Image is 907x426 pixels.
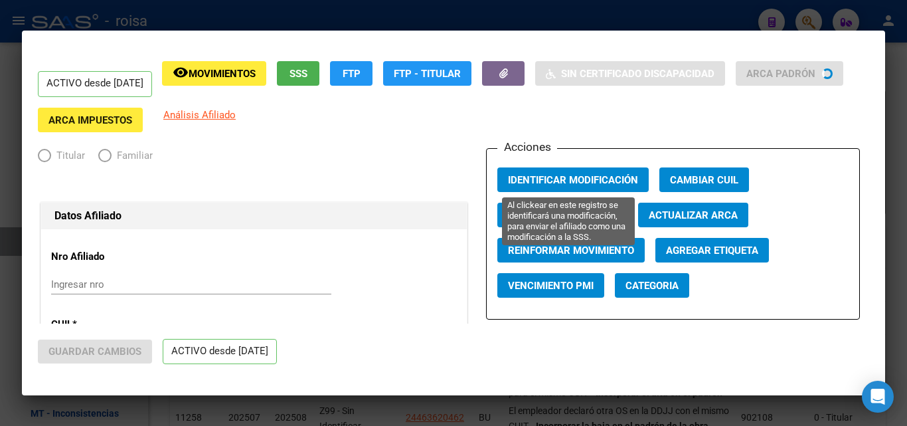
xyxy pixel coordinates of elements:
mat-icon: remove_red_eye [173,64,189,80]
h1: Datos Afiliado [54,208,453,224]
button: Agregar Etiqueta [655,238,769,263]
button: Actualizar ARCA [638,203,748,227]
button: FTP - Titular [383,61,471,86]
span: Familiar [112,148,153,163]
button: Agregar Movimiento [497,203,627,227]
span: Categoria [625,280,679,292]
span: SSS [289,68,307,80]
button: Cambiar CUIL [659,167,749,192]
span: Guardar Cambios [48,346,141,358]
span: Sin Certificado Discapacidad [561,68,714,80]
span: Movimientos [189,68,256,80]
button: Identificar Modificación [497,167,649,192]
span: Reinformar Movimiento [508,245,634,257]
div: Open Intercom Messenger [862,381,894,413]
button: Guardar Cambios [38,340,152,364]
button: Vencimiento PMI [497,273,604,298]
span: FTP [343,68,361,80]
span: Cambiar CUIL [670,174,738,186]
mat-radio-group: Elija una opción [38,152,166,164]
span: FTP - Titular [394,68,461,80]
button: Movimientos [162,61,266,86]
span: Titular [51,148,85,163]
button: ARCA Padrón [736,61,843,86]
span: Vencimiento PMI [508,280,594,292]
button: Categoria [615,273,689,298]
button: ARCA Impuestos [38,108,143,132]
p: ACTIVO desde [DATE] [38,71,152,97]
p: CUIL [51,317,173,332]
span: Actualizar ARCA [649,209,738,221]
p: Nro Afiliado [51,249,173,265]
span: ARCA Padrón [746,68,815,80]
span: Análisis Afiliado [163,109,236,121]
span: Agregar Etiqueta [666,245,758,257]
span: Agregar Movimiento [508,209,617,221]
p: ACTIVO desde [DATE] [163,339,277,365]
span: ARCA Impuestos [48,114,132,126]
h3: Acciones [497,138,557,156]
button: Reinformar Movimiento [497,238,645,263]
span: Identificar Modificación [508,174,638,186]
button: SSS [277,61,319,86]
button: Sin Certificado Discapacidad [535,61,725,86]
button: FTP [330,61,372,86]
